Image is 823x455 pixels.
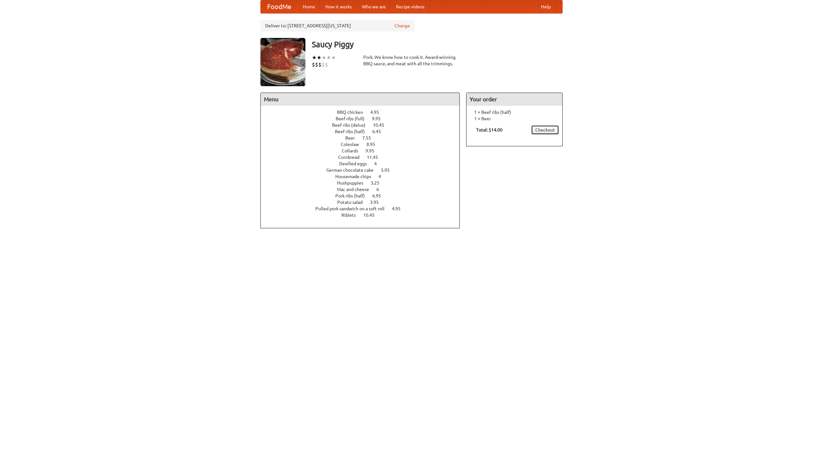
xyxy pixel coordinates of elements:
h4: Menu [261,93,459,106]
a: Beef ribs (half) 6.45 [335,129,393,134]
li: 1 × Beer [470,115,559,122]
li: ★ [331,54,336,61]
a: How it works [320,0,357,13]
span: Coleslaw [341,142,366,147]
b: Total: $14.00 [476,127,502,132]
span: BBQ chicken [337,110,369,115]
span: Devilled eggs [339,161,373,166]
a: Change [394,23,410,29]
li: $ [312,61,315,68]
a: Collards 9.95 [342,148,386,153]
li: ★ [317,54,321,61]
a: BBQ chicken 4.95 [337,110,391,115]
span: 9.95 [366,148,381,153]
h3: Saucy Piggy [312,38,563,51]
a: German chocolate cake 5.95 [326,168,402,173]
span: 9.95 [372,116,387,121]
span: Beer [345,135,361,141]
a: Pork ribs (half) 6.95 [335,193,393,198]
span: 4.95 [370,110,385,115]
li: 1 × Beef ribs (half) [470,109,559,115]
span: 3.95 [370,200,385,205]
span: 6.95 [372,193,387,198]
span: Hushpuppies [337,180,370,186]
span: Collards [342,148,365,153]
li: $ [315,61,318,68]
li: $ [321,61,325,68]
a: Recipe videos [391,0,430,13]
li: $ [325,61,328,68]
h4: Your order [466,93,562,106]
a: Home [298,0,320,13]
span: 5.95 [381,168,396,173]
span: Cornbread [338,155,366,160]
div: Pork. We know how to cook it. Award-winning BBQ sauce, and meat with all the trimmings. [363,54,460,67]
span: 6 [376,187,385,192]
span: 7.55 [362,135,377,141]
span: Pulled pork sandwich on a soft roll [315,206,391,211]
span: Pork ribs (half) [335,193,371,198]
a: Help [536,0,556,13]
span: Beef ribs (half) [335,129,371,134]
span: 6.45 [372,129,387,134]
span: Beef ribs (full) [336,116,371,121]
span: German chocolate cake [326,168,380,173]
a: Mac and cheese 6 [337,187,391,192]
span: Potato salad [337,200,369,205]
li: $ [318,61,321,68]
img: angular.jpg [260,38,305,86]
a: Beef ribs (full) 9.95 [336,116,393,121]
a: Who we are [357,0,391,13]
span: 10.45 [363,213,381,218]
a: Beer 7.55 [345,135,383,141]
span: 4.95 [392,206,407,211]
a: Riblets 10.45 [341,213,386,218]
span: 4 [378,174,387,179]
a: Potato salad 3.95 [337,200,391,205]
span: 11.45 [367,155,384,160]
span: 3.25 [371,180,386,186]
a: FoodMe [261,0,298,13]
a: Pulled pork sandwich on a soft roll 4.95 [315,206,412,211]
a: Hushpuppies 3.25 [337,180,391,186]
a: Cornbread 11.45 [338,155,390,160]
a: Housemade chips 4 [335,174,393,179]
a: Coleslaw 8.95 [341,142,387,147]
li: ★ [321,54,326,61]
li: ★ [326,54,331,61]
a: Beef ribs (delux) 10.45 [332,123,396,128]
span: Beef ribs (delux) [332,123,372,128]
span: Housemade chips [335,174,377,179]
span: Riblets [341,213,362,218]
a: Devilled eggs 4 [339,161,389,166]
a: Checkout [531,125,559,135]
span: Mac and cheese [337,187,375,192]
li: ★ [312,54,317,61]
div: Deliver to: [STREET_ADDRESS][US_STATE] [260,20,415,32]
span: 10.45 [373,123,391,128]
span: 8.95 [366,142,382,147]
span: 4 [374,161,383,166]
